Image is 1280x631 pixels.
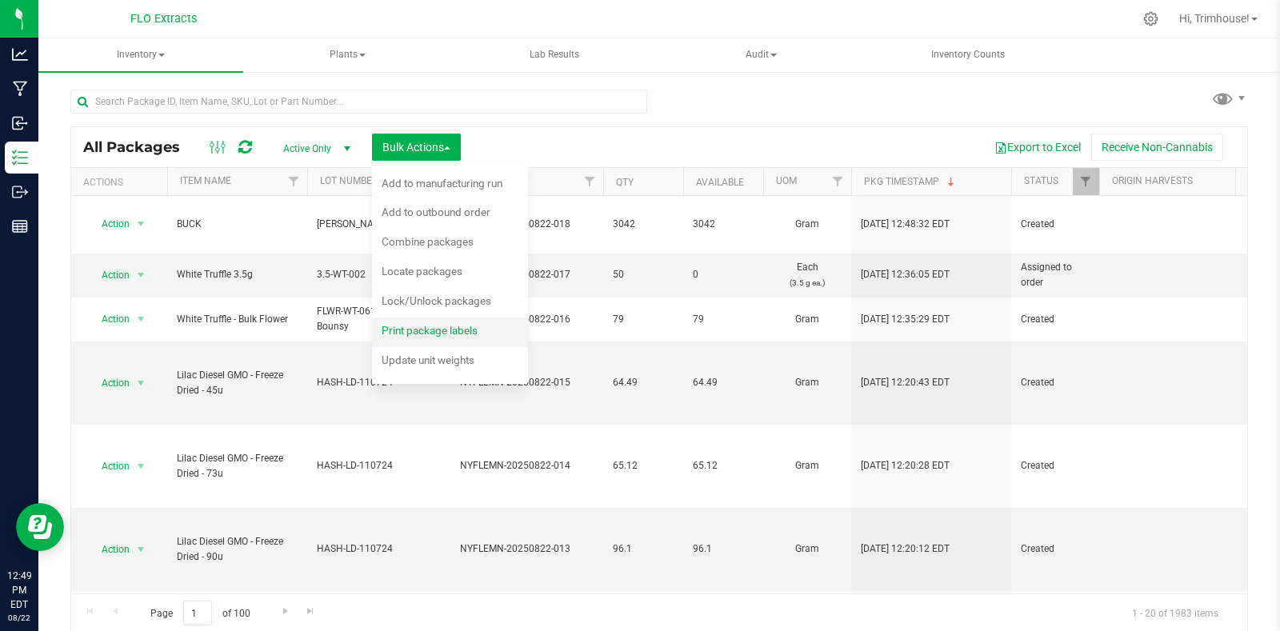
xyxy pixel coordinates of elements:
[87,308,130,330] span: Action
[861,541,950,557] span: [DATE] 12:20:12 EDT
[177,451,298,481] span: Lilac Diesel GMO - Freeze Dried - 73u
[382,265,462,278] span: Locate packages
[131,308,151,330] span: select
[1021,541,1090,557] span: Created
[613,541,674,557] span: 96.1
[1112,175,1193,186] a: Origin Harvests
[70,90,647,114] input: Search Package ID, Item Name, SKU, Lot or Part Number...
[246,39,449,71] span: Plants
[693,312,754,327] span: 79
[131,372,151,394] span: select
[177,534,298,565] span: Lilac Diesel GMO - Freeze Dried - 90u
[7,612,31,624] p: 08/22
[1021,458,1090,473] span: Created
[693,541,754,557] span: 96.1
[183,601,212,625] input: 1
[1141,11,1161,26] div: Manage settings
[130,12,197,26] span: FLO Extracts
[12,218,28,234] inline-svg: Reports
[452,38,657,72] a: Lab Results
[177,368,298,398] span: Lilac Diesel GMO - Freeze Dried - 45u
[382,235,474,248] span: Combine packages
[693,217,754,232] span: 3042
[131,213,151,235] span: select
[245,38,450,72] a: Plants
[177,217,298,232] span: BUCK
[613,458,674,473] span: 65.12
[696,177,744,188] a: Available
[861,217,950,232] span: [DATE] 12:48:32 EDT
[382,141,450,154] span: Bulk Actions
[382,324,478,337] span: Print package labels
[613,375,674,390] span: 64.49
[861,267,950,282] span: [DATE] 12:36:05 EDT
[866,38,1070,72] a: Inventory Counts
[1179,12,1250,25] span: Hi, Trimhouse!
[320,175,378,186] a: Lot Number
[299,601,322,622] a: Go to the last page
[12,115,28,131] inline-svg: Inbound
[1233,168,1259,195] a: Filter
[131,538,151,561] span: select
[12,150,28,166] inline-svg: Inventory
[177,312,298,327] span: White Truffle - Bulk Flower
[1021,375,1090,390] span: Created
[177,267,298,282] span: White Truffle 3.5g
[87,213,130,235] span: Action
[1073,168,1099,195] a: Filter
[131,455,151,477] span: select
[613,267,674,282] span: 50
[1021,260,1090,290] span: Assigned to order
[773,375,842,390] span: Gram
[317,304,418,334] span: FLWR-WT-061625 Bounsy
[274,601,297,622] a: Go to the next page
[693,458,754,473] span: 65.12
[317,541,418,557] span: HASH-LD-110724
[7,569,31,612] p: 12:49 PM EDT
[137,601,263,625] span: Page of 100
[864,176,958,187] a: Pkg Timestamp
[16,503,64,551] iframe: Resource center
[773,217,842,232] span: Gram
[131,264,151,286] span: select
[317,217,426,232] span: [PERSON_NAME]-072325
[861,458,950,473] span: [DATE] 12:20:28 EDT
[87,372,130,394] span: Action
[12,46,28,62] inline-svg: Analytics
[1021,217,1090,232] span: Created
[1119,601,1231,625] span: 1 - 20 of 1983 items
[1021,312,1090,327] span: Created
[12,184,28,200] inline-svg: Outbound
[87,264,130,286] span: Action
[861,375,950,390] span: [DATE] 12:20:43 EDT
[659,39,862,71] span: Audit
[87,455,130,477] span: Action
[12,81,28,97] inline-svg: Manufacturing
[773,541,842,557] span: Gram
[773,458,842,473] span: Gram
[180,175,231,186] a: Item Name
[425,541,606,557] div: NYFLEMN-20250822-013
[693,375,754,390] span: 64.49
[1091,134,1223,161] button: Receive Non-Cannabis
[658,38,863,72] a: Audit
[825,168,851,195] a: Filter
[616,177,634,188] a: Qty
[38,38,243,72] a: Inventory
[773,260,842,290] span: Each
[861,312,950,327] span: [DATE] 12:35:29 EDT
[382,206,490,218] span: Add to outbound order
[773,312,842,327] span: Gram
[382,177,502,190] span: Add to manufacturing run
[317,267,418,282] span: 3.5-WT-002
[87,538,130,561] span: Action
[910,48,1026,62] span: Inventory Counts
[613,217,674,232] span: 3042
[613,312,674,327] span: 79
[693,267,754,282] span: 0
[382,353,474,366] span: Update unit weights
[382,294,491,307] span: Lock/Unlock packages
[83,177,161,188] div: Actions
[83,138,196,156] span: All Packages
[425,458,606,473] div: NYFLEMN-20250822-014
